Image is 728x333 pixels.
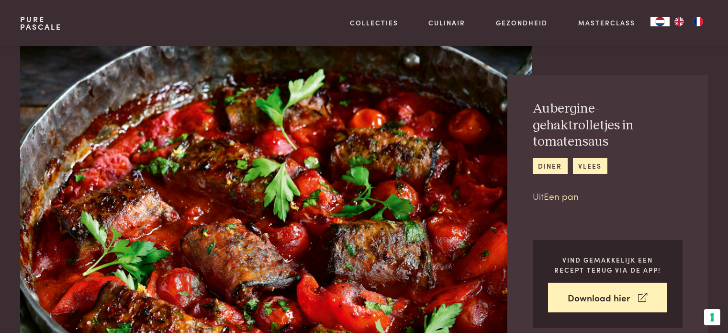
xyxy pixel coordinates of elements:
[650,17,670,26] a: NL
[20,15,62,31] a: PurePascale
[350,18,398,28] a: Collecties
[533,189,683,203] p: Uit
[533,158,568,174] a: diner
[428,18,465,28] a: Culinair
[578,18,635,28] a: Masterclass
[670,17,689,26] a: EN
[496,18,548,28] a: Gezondheid
[704,309,720,325] button: Uw voorkeuren voor toestemming voor trackingtechnologieën
[548,255,667,275] p: Vind gemakkelijk een recept terug via de app!
[533,101,683,150] h2: Aubergine-gehaktrolletjes in tomatensaus
[650,17,670,26] div: Language
[544,189,579,202] a: Een pan
[670,17,708,26] ul: Language list
[548,283,667,313] a: Download hier
[650,17,708,26] aside: Language selected: Nederlands
[573,158,607,174] a: vlees
[689,17,708,26] a: FR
